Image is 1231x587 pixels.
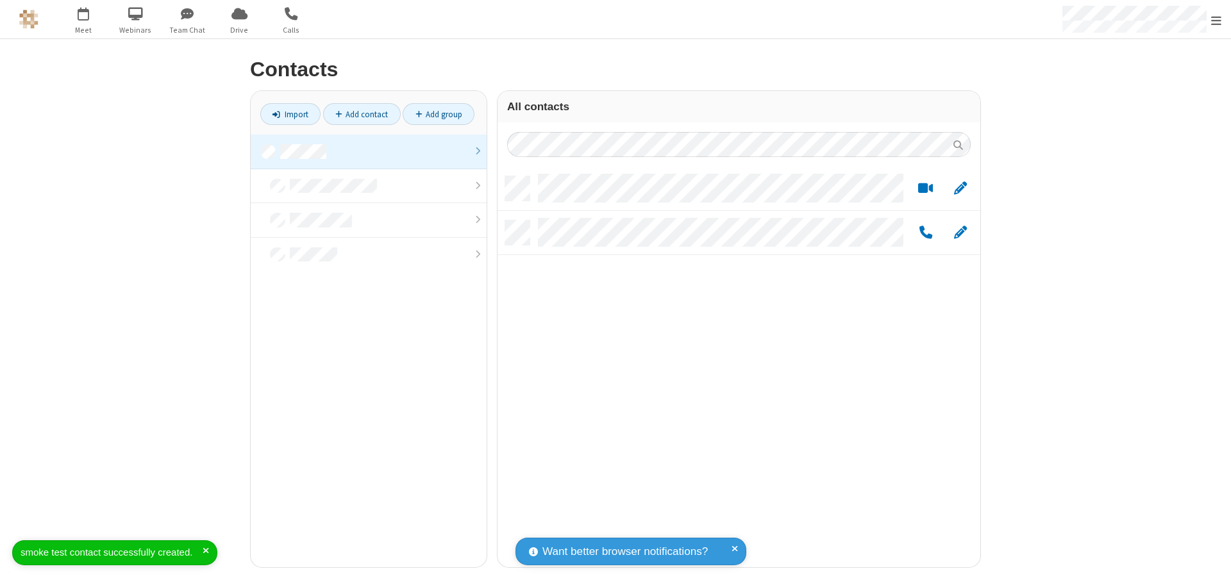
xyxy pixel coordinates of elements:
button: Call by phone [913,225,938,241]
a: Add contact [323,103,401,125]
span: Want better browser notifications? [542,543,708,560]
button: Edit [948,225,973,241]
img: QA Selenium DO NOT DELETE OR CHANGE [19,10,38,29]
h2: Contacts [250,58,981,81]
h3: All contacts [507,101,971,113]
span: Webinars [112,24,160,36]
span: Drive [215,24,264,36]
button: Start a video meeting [913,181,938,197]
a: Add group [403,103,474,125]
div: smoke test contact successfully created. [21,545,203,560]
span: Calls [267,24,315,36]
span: Meet [60,24,108,36]
a: Import [260,103,321,125]
span: Team Chat [163,24,212,36]
iframe: Chat [1199,554,1221,578]
button: Edit [948,181,973,197]
div: grid [498,167,980,567]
